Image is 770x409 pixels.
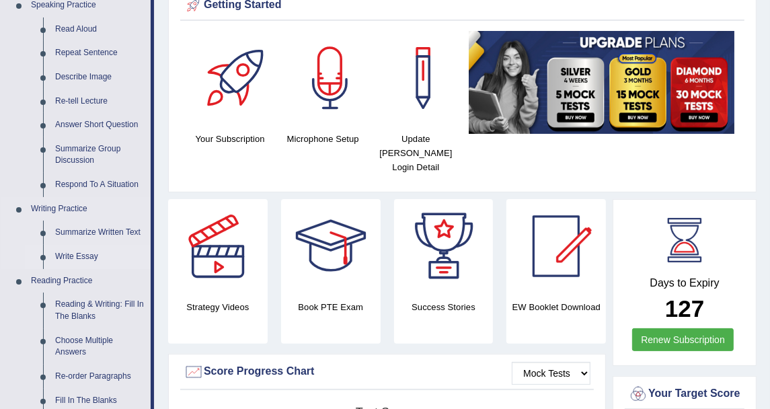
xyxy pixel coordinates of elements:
h4: EW Booklet Download [506,300,606,314]
a: Reading Practice [25,269,151,293]
img: small5.jpg [469,31,734,134]
a: Respond To A Situation [49,173,151,197]
a: Write Essay [49,245,151,269]
b: 127 [665,295,704,322]
a: Writing Practice [25,197,151,221]
a: Summarize Written Text [49,221,151,245]
h4: Days to Expiry [628,277,741,289]
a: Repeat Sentence [49,41,151,65]
a: Re-order Paragraphs [49,365,151,389]
h4: Your Subscription [190,132,270,146]
a: Reading & Writing: Fill In The Blanks [49,293,151,328]
a: Answer Short Question [49,113,151,137]
h4: Update [PERSON_NAME] Login Detail [376,132,455,174]
h4: Strategy Videos [168,300,268,314]
a: Read Aloud [49,17,151,42]
h4: Book PTE Exam [281,300,381,314]
div: Score Progress Chart [184,362,590,382]
div: Your Target Score [628,384,741,404]
h4: Success Stories [394,300,494,314]
a: Choose Multiple Answers [49,329,151,365]
a: Describe Image [49,65,151,89]
a: Re-tell Lecture [49,89,151,114]
a: Renew Subscription [632,328,734,351]
h4: Microphone Setup [283,132,362,146]
a: Summarize Group Discussion [49,137,151,173]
